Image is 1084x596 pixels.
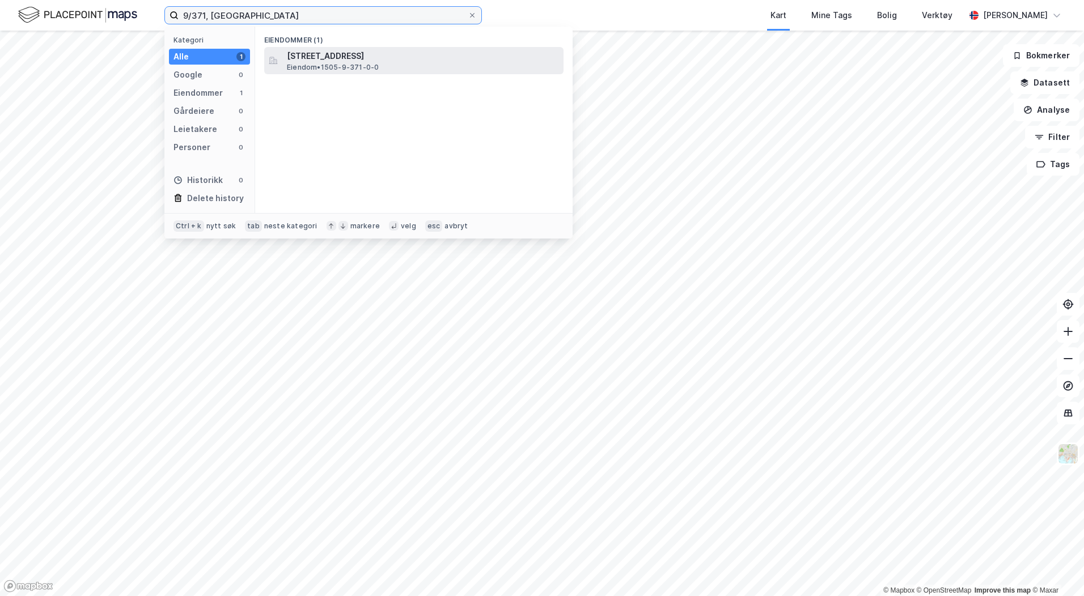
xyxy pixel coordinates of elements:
[811,8,852,22] div: Mine Tags
[173,141,210,154] div: Personer
[1003,44,1079,67] button: Bokmerker
[350,222,380,231] div: markere
[206,222,236,231] div: nytt søk
[236,143,245,152] div: 0
[173,86,223,100] div: Eiendommer
[236,125,245,134] div: 0
[922,8,952,22] div: Verktøy
[173,36,250,44] div: Kategori
[917,586,972,594] a: OpenStreetMap
[173,104,214,118] div: Gårdeiere
[18,5,137,25] img: logo.f888ab2527a4732fd821a326f86c7f29.svg
[173,68,202,82] div: Google
[3,580,53,593] a: Mapbox homepage
[770,8,786,22] div: Kart
[1010,71,1079,94] button: Datasett
[1014,99,1079,121] button: Analyse
[983,8,1048,22] div: [PERSON_NAME]
[975,586,1031,594] a: Improve this map
[264,222,317,231] div: neste kategori
[401,222,416,231] div: velg
[173,122,217,136] div: Leietakere
[425,220,443,232] div: esc
[255,27,573,47] div: Eiendommer (1)
[287,49,559,63] span: [STREET_ADDRESS]
[173,173,223,187] div: Historikk
[173,220,204,232] div: Ctrl + k
[236,70,245,79] div: 0
[187,191,244,205] div: Delete history
[1027,153,1079,176] button: Tags
[444,222,468,231] div: avbryt
[1027,542,1084,596] div: Kontrollprogram for chat
[236,107,245,116] div: 0
[245,220,262,232] div: tab
[1057,443,1079,465] img: Z
[236,176,245,185] div: 0
[883,586,914,594] a: Mapbox
[877,8,897,22] div: Bolig
[1025,126,1079,148] button: Filter
[179,7,468,24] input: Søk på adresse, matrikkel, gårdeiere, leietakere eller personer
[236,52,245,61] div: 1
[1027,542,1084,596] iframe: Chat Widget
[173,50,189,63] div: Alle
[287,63,379,72] span: Eiendom • 1505-9-371-0-0
[236,88,245,97] div: 1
